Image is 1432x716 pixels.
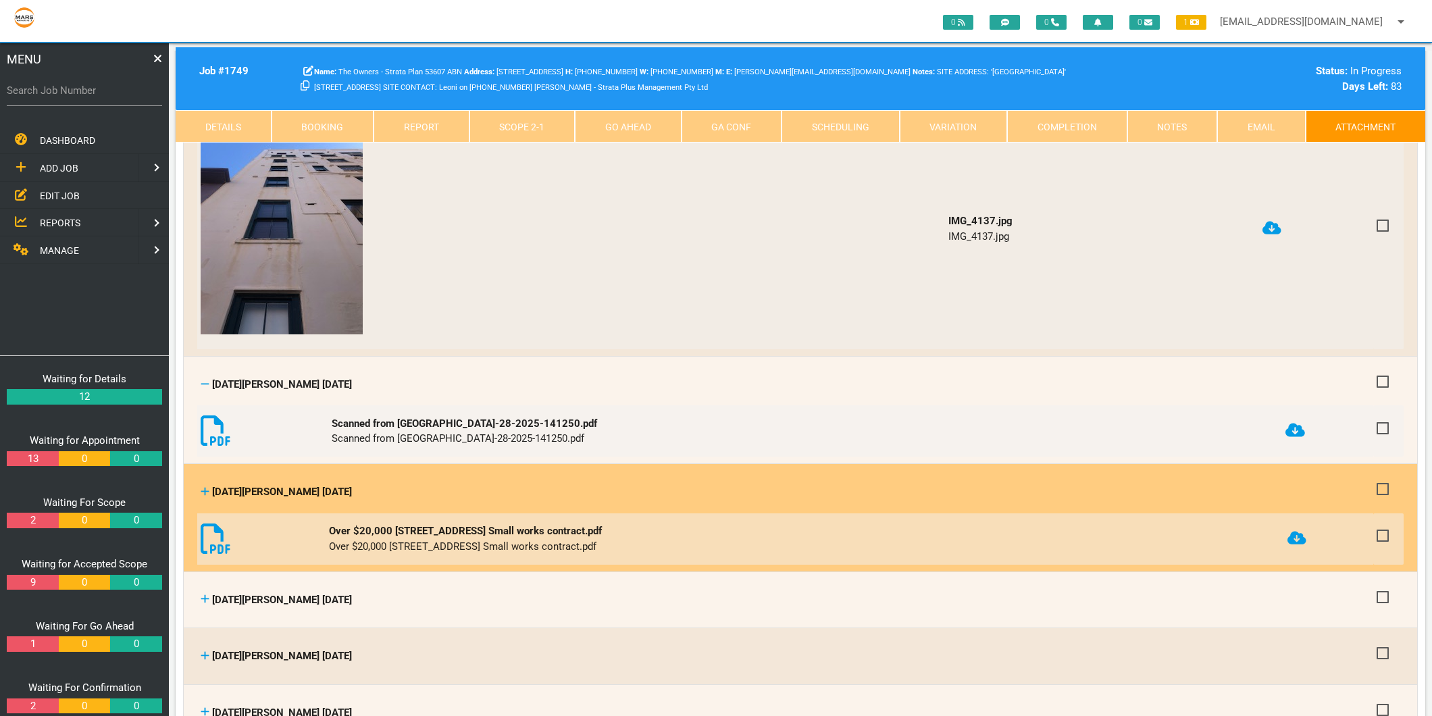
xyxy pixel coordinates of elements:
a: Report [374,110,469,143]
a: 0 [59,575,110,590]
span: [PHONE_NUMBER] [640,68,713,76]
a: Attachment [1306,110,1426,143]
a: Details [176,110,272,143]
a: Notes [1127,110,1218,143]
span: 0 [1036,15,1067,30]
a: 0 [59,513,110,528]
a: 0 [110,636,161,652]
a: Waiting for Details [43,373,126,385]
a: 1 [7,636,58,652]
span: Home Phone [565,68,638,76]
a: Waiting for Appointment [30,434,140,446]
div: In Progress 83 [1113,63,1402,94]
a: Waiting For Confirmation [28,682,141,694]
a: 9 [7,575,58,590]
span: [DATE][PERSON_NAME] [DATE] [212,486,352,498]
span: 0 [943,15,973,30]
a: Scope 2-1 [469,110,576,143]
span: [DATE][PERSON_NAME] [DATE] [212,594,352,606]
span: [DATE][PERSON_NAME] [DATE] [212,378,352,390]
a: 0 [59,636,110,652]
a: Variation [900,110,1008,143]
span: The Owners - Strata Plan 53607 ABN [314,68,462,76]
span: 1 [1176,15,1206,30]
b: Notes: [913,68,935,76]
a: 2 [7,698,58,714]
b: H: [565,68,573,76]
a: Waiting for Accepted Scope [22,558,147,570]
b: Over $20,000 [STREET_ADDRESS] Small works contract.pdf [329,525,602,537]
b: Job # 1749 [199,65,249,77]
a: Go Ahead [575,110,682,143]
span: [STREET_ADDRESS] [464,68,563,76]
a: Completion [1007,110,1127,143]
span: 0 [1129,15,1160,30]
label: Search Job Number [7,83,162,99]
a: Click to download [1285,421,1304,439]
a: 0 [110,451,161,467]
a: 2 [7,513,58,528]
a: Click to download [1287,529,1306,546]
b: Scanned from [GEOGRAPHIC_DATA]-28-2025-141250.pdf [332,417,597,430]
span: EDIT JOB [40,190,80,201]
a: Waiting For Scope [43,496,126,509]
a: 0 [110,513,161,528]
td: Scanned from [GEOGRAPHIC_DATA]-28-2025-141250.pdf [328,405,1283,457]
a: Scheduling [782,110,900,143]
a: Click here copy customer information. [301,80,309,93]
td: Over $20,000 [STREET_ADDRESS] Small works contract.pdf [326,513,1284,565]
b: Days Left: [1342,80,1388,93]
a: Waiting For Go Ahead [36,620,134,632]
a: Booking [272,110,374,143]
span: ADD JOB [40,163,78,174]
b: IMG_4137.jpg [948,215,1013,227]
a: 0 [59,451,110,467]
a: 0 [110,698,161,714]
span: [PERSON_NAME][EMAIL_ADDRESS][DOMAIN_NAME] [726,68,911,76]
b: W: [640,68,648,76]
b: Name: [314,68,336,76]
a: Click to download [1262,219,1281,236]
b: E: [726,68,732,76]
span: SITE ADDRESS: '[GEOGRAPHIC_DATA]' [STREET_ADDRESS] SITE CONTACT: Leoni on [PHONE_NUMBER] [PERSON_... [314,68,1066,92]
span: REPORTS [40,218,80,228]
img: s3file [14,7,35,28]
a: 12 [7,389,162,405]
span: MANAGE [40,245,79,256]
a: 13 [7,451,58,467]
td: IMG_4137.jpg [945,108,1259,349]
span: [DATE][PERSON_NAME] [DATE] [212,650,352,662]
img: dl [201,118,363,334]
a: Email [1217,110,1306,143]
b: Address: [464,68,494,76]
a: GA Conf [682,110,782,143]
b: M: [715,68,724,76]
a: 0 [59,698,110,714]
span: DASHBOARD [40,135,95,146]
b: Status: [1316,65,1348,77]
a: 0 [110,575,161,590]
span: MENU [7,50,41,68]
